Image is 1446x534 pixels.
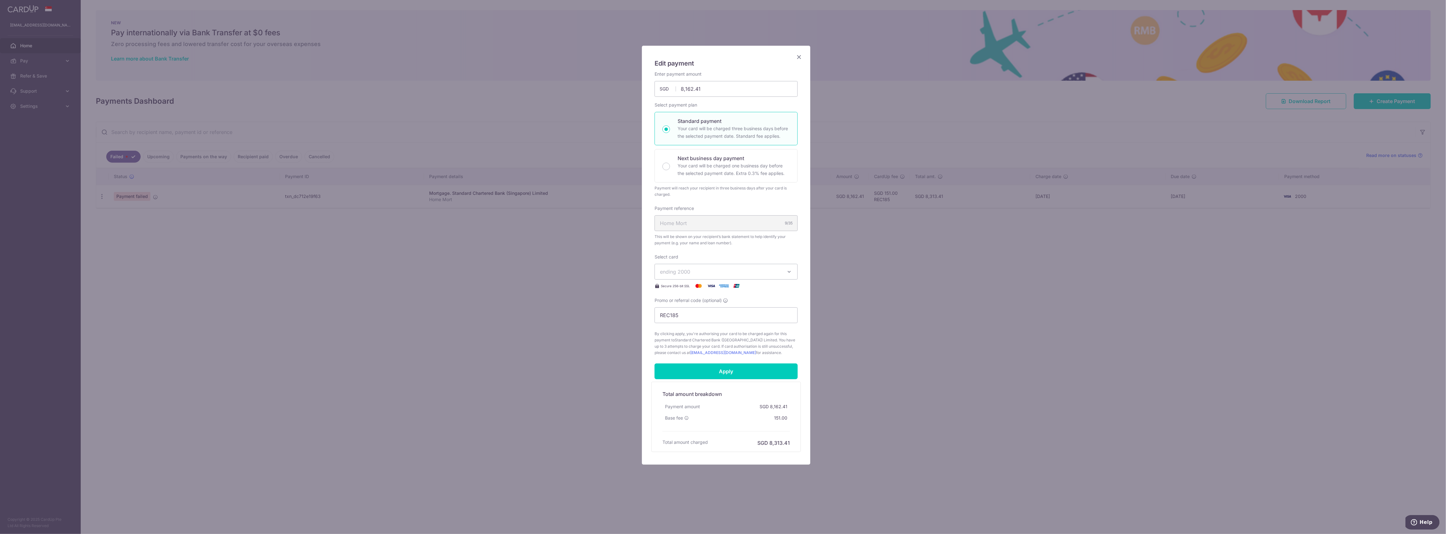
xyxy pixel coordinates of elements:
[662,439,708,445] h6: Total amount charged
[655,297,722,304] span: Promo or referral code (optional)
[692,282,705,290] img: Mastercard
[678,162,790,177] p: Your card will be charged one business day before the selected payment date. Extra 0.3% fee applies.
[772,412,790,424] div: 151.00
[655,254,678,260] label: Select card
[655,205,694,212] label: Payment reference
[655,185,798,198] div: Payment will reach your recipient in three business days after your card is charged.
[675,338,777,342] span: Standard Chartered Bank ([GEOGRAPHIC_DATA]) Limited
[660,269,690,275] span: ending 2000
[662,390,790,398] h5: Total amount breakdown
[655,264,798,280] button: ending 2000
[730,282,743,290] img: UnionPay
[660,86,676,92] span: SGD
[655,58,798,68] h5: Edit payment
[690,350,756,355] a: [EMAIL_ADDRESS][DOMAIN_NAME]
[655,363,798,379] input: Apply
[655,102,697,108] label: Select payment plan
[655,234,798,246] span: This will be shown on your recipient’s bank statement to help identify your payment (e.g. your na...
[678,117,790,125] p: Standard payment
[678,154,790,162] p: Next business day payment
[757,401,790,412] div: SGD 8,162.41
[655,81,798,97] input: 0.00
[665,415,683,421] span: Base fee
[661,283,690,288] span: Secure 256-bit SSL
[795,53,803,61] button: Close
[655,331,798,356] span: By clicking apply, you're authorising your card to be charged again for this payment to . You hav...
[1406,515,1440,531] iframe: Opens a widget where you can find more information
[662,401,703,412] div: Payment amount
[655,71,702,77] label: Enter payment amount
[785,220,793,226] div: 9/35
[757,439,790,447] h6: SGD 8,313.41
[678,125,790,140] p: Your card will be charged three business days before the selected payment date. Standard fee appl...
[705,282,718,290] img: Visa
[718,282,730,290] img: American Express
